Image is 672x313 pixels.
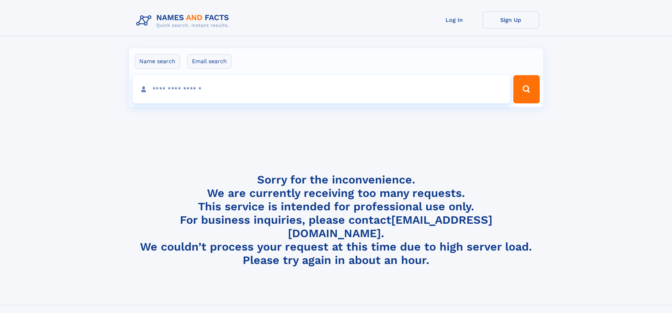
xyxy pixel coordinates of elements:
[187,54,231,69] label: Email search
[426,11,483,29] a: Log In
[483,11,539,29] a: Sign Up
[133,75,510,103] input: search input
[135,54,180,69] label: Name search
[133,11,235,30] img: Logo Names and Facts
[133,173,539,267] h4: Sorry for the inconvenience. We are currently receiving too many requests. This service is intend...
[288,213,492,240] a: [EMAIL_ADDRESS][DOMAIN_NAME]
[513,75,539,103] button: Search Button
